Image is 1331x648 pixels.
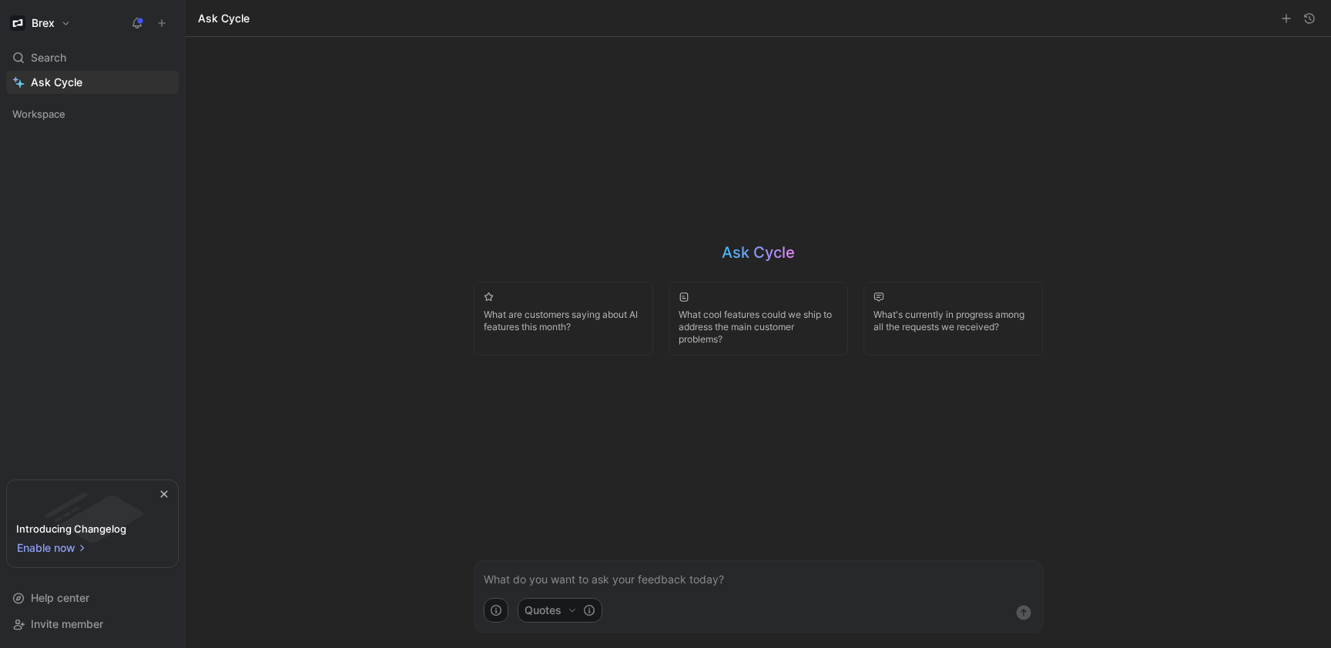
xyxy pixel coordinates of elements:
button: Quotes [518,598,602,623]
img: bg-BLZuj68n.svg [20,480,165,559]
img: Brex [10,15,25,31]
button: What's currently in progress among all the requests we received? [863,282,1043,356]
a: Ask Cycle [6,71,179,94]
span: What are customers saying about AI features this month? [484,309,643,333]
div: Workspace [6,102,179,125]
span: What's currently in progress among all the requests we received? [873,309,1033,333]
button: What cool features could we ship to address the main customer problems? [669,282,848,356]
div: Search [6,46,179,69]
h1: Ask Cycle [198,11,250,26]
span: Enable now [17,539,77,557]
span: What cool features could we ship to address the main customer problems? [679,309,838,346]
button: BrexBrex [6,12,75,34]
button: Enable now [16,538,89,558]
h2: Ask Cycle [722,242,795,263]
h1: Brex [32,16,55,30]
span: Invite member [31,617,103,630]
span: Search [31,48,66,67]
span: Workspace [12,106,65,122]
div: Introducing Changelog [16,519,126,538]
span: Ask Cycle [31,73,82,92]
span: Help center [31,591,89,604]
div: Invite member [6,613,179,636]
div: Help center [6,586,179,610]
button: What are customers saying about AI features this month? [474,282,653,356]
